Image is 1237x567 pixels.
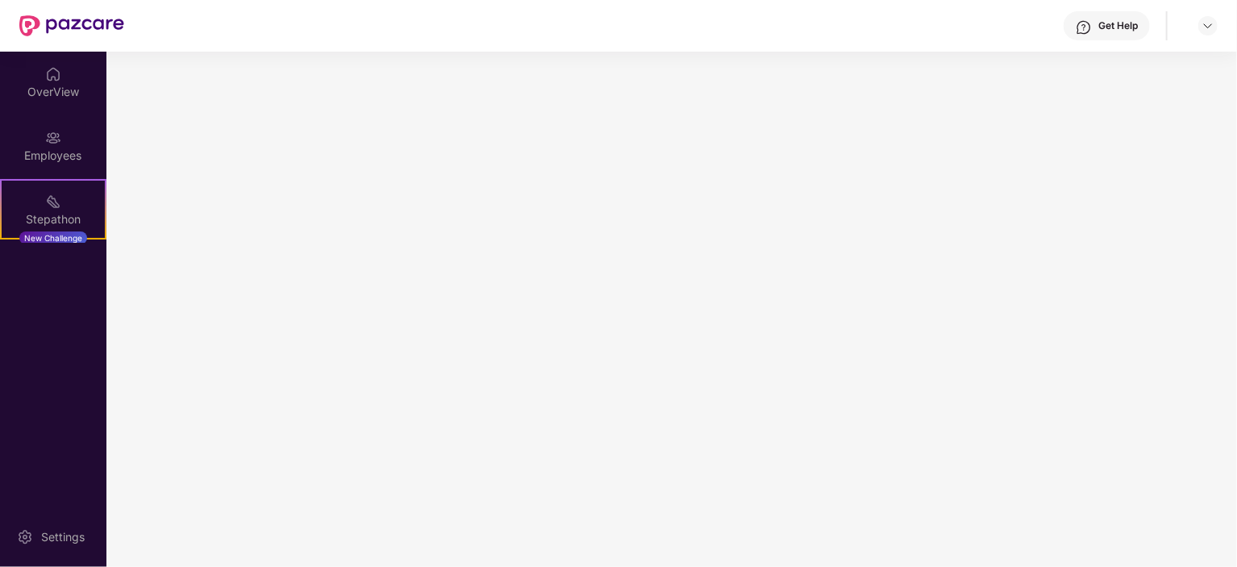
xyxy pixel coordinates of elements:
[1098,19,1138,32] div: Get Help
[2,211,105,227] div: Stepathon
[45,66,61,82] img: svg+xml;base64,PHN2ZyBpZD0iSG9tZSIgeG1sbnM9Imh0dHA6Ly93d3cudzMub3JnLzIwMDAvc3ZnIiB3aWR0aD0iMjAiIG...
[19,15,124,36] img: New Pazcare Logo
[19,231,87,244] div: New Challenge
[45,130,61,146] img: svg+xml;base64,PHN2ZyBpZD0iRW1wbG95ZWVzIiB4bWxucz0iaHR0cDovL3d3dy53My5vcmcvMjAwMC9zdmciIHdpZHRoPS...
[17,529,33,545] img: svg+xml;base64,PHN2ZyBpZD0iU2V0dGluZy0yMHgyMCIgeG1sbnM9Imh0dHA6Ly93d3cudzMub3JnLzIwMDAvc3ZnIiB3aW...
[36,529,90,545] div: Settings
[1202,19,1214,32] img: svg+xml;base64,PHN2ZyBpZD0iRHJvcGRvd24tMzJ4MzIiIHhtbG5zPSJodHRwOi8vd3d3LnczLm9yZy8yMDAwL3N2ZyIgd2...
[45,194,61,210] img: svg+xml;base64,PHN2ZyB4bWxucz0iaHR0cDovL3d3dy53My5vcmcvMjAwMC9zdmciIHdpZHRoPSIyMSIgaGVpZ2h0PSIyMC...
[1076,19,1092,35] img: svg+xml;base64,PHN2ZyBpZD0iSGVscC0zMngzMiIgeG1sbnM9Imh0dHA6Ly93d3cudzMub3JnLzIwMDAvc3ZnIiB3aWR0aD...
